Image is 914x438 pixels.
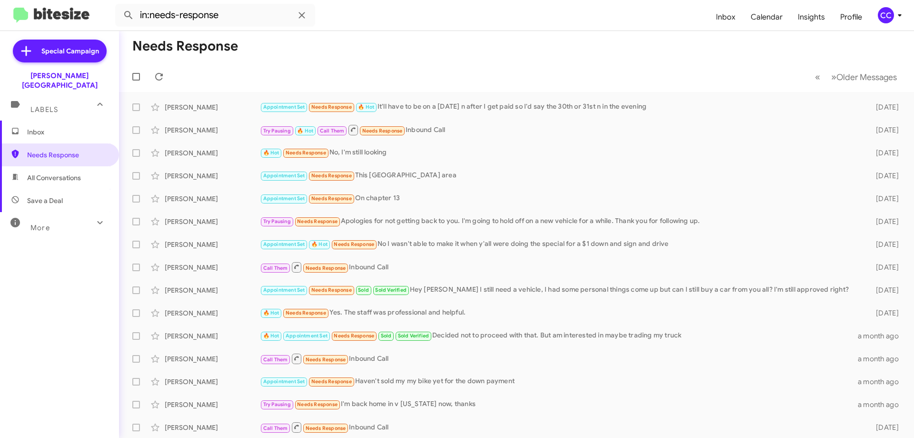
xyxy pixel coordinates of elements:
[260,147,861,158] div: No, I'm still looking
[809,67,826,87] button: Previous
[790,3,833,31] a: Insights
[165,400,260,409] div: [PERSON_NAME]
[260,216,861,227] div: Apologies for not getting back to you. I'm going to hold off on a new vehicle for a while. Thank ...
[861,285,906,295] div: [DATE]
[165,354,260,364] div: [PERSON_NAME]
[311,287,352,293] span: Needs Response
[831,71,836,83] span: »
[263,150,279,156] span: 🔥 Hot
[861,240,906,249] div: [DATE]
[286,333,328,339] span: Appointment Set
[263,287,305,293] span: Appointment Set
[260,399,858,410] div: I'm back home in v [US_STATE] now, thanks
[311,195,352,202] span: Needs Response
[260,285,861,295] div: Hey [PERSON_NAME] I still need a vehicle, I had some personal things come up but can I still buy ...
[825,67,903,87] button: Next
[260,353,858,365] div: Inbound Call
[810,67,903,87] nav: Page navigation example
[27,196,63,205] span: Save a Deal
[861,148,906,158] div: [DATE]
[260,261,861,273] div: Inbound Call
[861,102,906,112] div: [DATE]
[263,265,288,271] span: Call Them
[833,3,870,31] a: Profile
[311,241,328,247] span: 🔥 Hot
[311,104,352,110] span: Needs Response
[858,354,906,364] div: a month ago
[165,102,260,112] div: [PERSON_NAME]
[375,287,407,293] span: Sold Verified
[165,423,260,432] div: [PERSON_NAME]
[263,357,288,363] span: Call Them
[743,3,790,31] a: Calendar
[263,195,305,202] span: Appointment Set
[263,401,291,407] span: Try Pausing
[165,125,260,135] div: [PERSON_NAME]
[398,333,429,339] span: Sold Verified
[358,287,369,293] span: Sold
[263,378,305,385] span: Appointment Set
[165,240,260,249] div: [PERSON_NAME]
[836,72,897,82] span: Older Messages
[306,425,346,431] span: Needs Response
[260,124,861,136] div: Inbound Call
[165,263,260,272] div: [PERSON_NAME]
[311,378,352,385] span: Needs Response
[260,421,861,433] div: Inbound Call
[27,173,81,183] span: All Conversations
[861,308,906,318] div: [DATE]
[263,173,305,179] span: Appointment Set
[334,241,374,247] span: Needs Response
[260,193,861,204] div: On chapter 13
[260,376,858,387] div: Haven't sold my my bike yet for the down payment
[260,239,861,250] div: No I wasn't able to make it when y'all were doing the special for a $1 down and sign and drive
[381,333,392,339] span: Sold
[297,218,338,224] span: Needs Response
[115,4,315,27] input: Search
[311,173,352,179] span: Needs Response
[165,171,260,181] div: [PERSON_NAME]
[861,217,906,226] div: [DATE]
[27,150,108,160] span: Needs Response
[708,3,743,31] a: Inbox
[260,102,861,112] div: It'll have to be on a [DATE] n after I get paid so I'd say the 30th or 31st n in the evening
[263,333,279,339] span: 🔥 Hot
[27,127,108,137] span: Inbox
[861,263,906,272] div: [DATE]
[861,194,906,204] div: [DATE]
[858,400,906,409] div: a month ago
[306,357,346,363] span: Needs Response
[260,170,861,181] div: This [GEOGRAPHIC_DATA] area
[260,330,858,341] div: Decided not to proceed with that. But am interested in maybe trading my truck
[165,148,260,158] div: [PERSON_NAME]
[286,310,326,316] span: Needs Response
[334,333,374,339] span: Needs Response
[263,310,279,316] span: 🔥 Hot
[263,104,305,110] span: Appointment Set
[263,218,291,224] span: Try Pausing
[362,128,403,134] span: Needs Response
[861,171,906,181] div: [DATE]
[297,128,313,134] span: 🔥 Hot
[858,331,906,341] div: a month ago
[263,128,291,134] span: Try Pausing
[320,128,345,134] span: Call Them
[165,377,260,387] div: [PERSON_NAME]
[358,104,374,110] span: 🔥 Hot
[260,307,861,318] div: Yes. The staff was professional and helpful.
[815,71,820,83] span: «
[165,285,260,295] div: [PERSON_NAME]
[263,241,305,247] span: Appointment Set
[878,7,894,23] div: CC
[41,46,99,56] span: Special Campaign
[132,39,238,54] h1: Needs Response
[861,423,906,432] div: [DATE]
[861,125,906,135] div: [DATE]
[165,308,260,318] div: [PERSON_NAME]
[870,7,904,23] button: CC
[165,331,260,341] div: [PERSON_NAME]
